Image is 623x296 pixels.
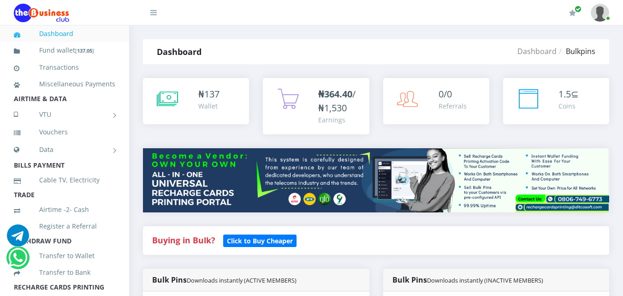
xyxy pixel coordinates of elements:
img: Logo [14,4,69,22]
a: ₦137 Wallet [143,78,249,124]
a: Vouchers [14,121,115,143]
small: Downloads instantly (INACTIVE MEMBERS) [427,276,543,284]
a: Transfer to Bank [14,262,115,283]
li: Bulkpins [557,46,595,57]
a: Cable TV, Electricity [14,169,115,191]
span: 137 [204,88,220,100]
b: ₦364.40 [318,88,352,100]
img: multitenant_rcp.png [143,148,609,212]
a: Transactions [14,57,115,78]
a: Data [14,138,115,161]
small: [ ] [75,47,94,54]
img: User [591,4,609,22]
span: Renew/Upgrade Subscription [575,6,581,12]
span: /₦1,530 [318,88,356,114]
strong: Bulk Pins [152,275,297,285]
a: Fund wallet[137.05] [14,40,115,61]
a: Click to Buy Cheaper [223,235,297,246]
div: Coins [558,101,579,111]
div: Wallet [198,101,220,111]
a: Airtime -2- Cash [14,199,115,220]
a: Chat for support [7,231,29,247]
div: Earnings [318,115,360,125]
div: ⊆ [558,87,579,101]
b: Click to Buy Cheaper [227,236,293,245]
i: Renew/Upgrade Subscription [569,9,576,17]
a: Register a Referral [14,216,115,237]
span: 0/0 [439,88,452,100]
strong: Bulk Pins [392,275,543,285]
a: Transfer to Wallet [14,245,115,266]
strong: Dashboard [157,46,202,57]
strong: Buying in Bulk? [152,235,215,246]
b: 137.05 [77,47,92,54]
a: Chat for support [8,254,27,269]
div: ₦ [198,87,220,101]
div: Referrals [439,101,467,111]
span: 1.5 [558,88,571,100]
small: Downloads instantly (ACTIVE MEMBERS) [187,276,297,284]
a: ₦364.40/₦1,530 Earnings [263,78,369,134]
a: Dashboard [517,46,557,56]
a: VTU [14,103,115,126]
a: 0/0 Referrals [383,78,489,124]
a: Miscellaneous Payments [14,73,115,95]
a: Dashboard [14,23,115,44]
